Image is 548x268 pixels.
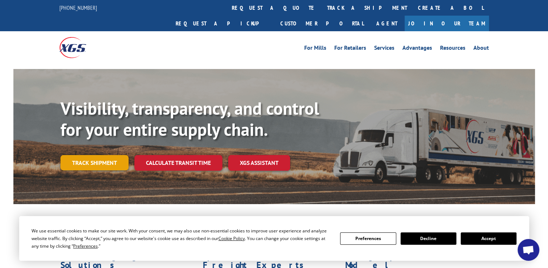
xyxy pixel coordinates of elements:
div: Cookie Consent Prompt [19,216,529,261]
a: For Mills [304,45,326,53]
a: Resources [440,45,465,53]
a: Request a pickup [170,16,275,31]
a: Customer Portal [275,16,369,31]
span: Preferences [73,243,98,249]
a: Agent [369,16,405,31]
a: Advantages [402,45,432,53]
b: Visibility, transparency, and control for your entire supply chain. [60,97,319,141]
button: Preferences [340,232,396,245]
button: Decline [401,232,456,245]
a: Join Our Team [405,16,489,31]
a: Calculate transit time [134,155,222,171]
a: XGS ASSISTANT [228,155,290,171]
div: We use essential cookies to make our site work. With your consent, we may also use non-essential ... [32,227,331,250]
a: Services [374,45,394,53]
button: Accept [461,232,516,245]
a: Track shipment [60,155,129,170]
span: Cookie Policy [218,235,245,241]
a: For Retailers [334,45,366,53]
div: Open chat [518,239,539,261]
a: [PHONE_NUMBER] [59,4,97,11]
a: About [473,45,489,53]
